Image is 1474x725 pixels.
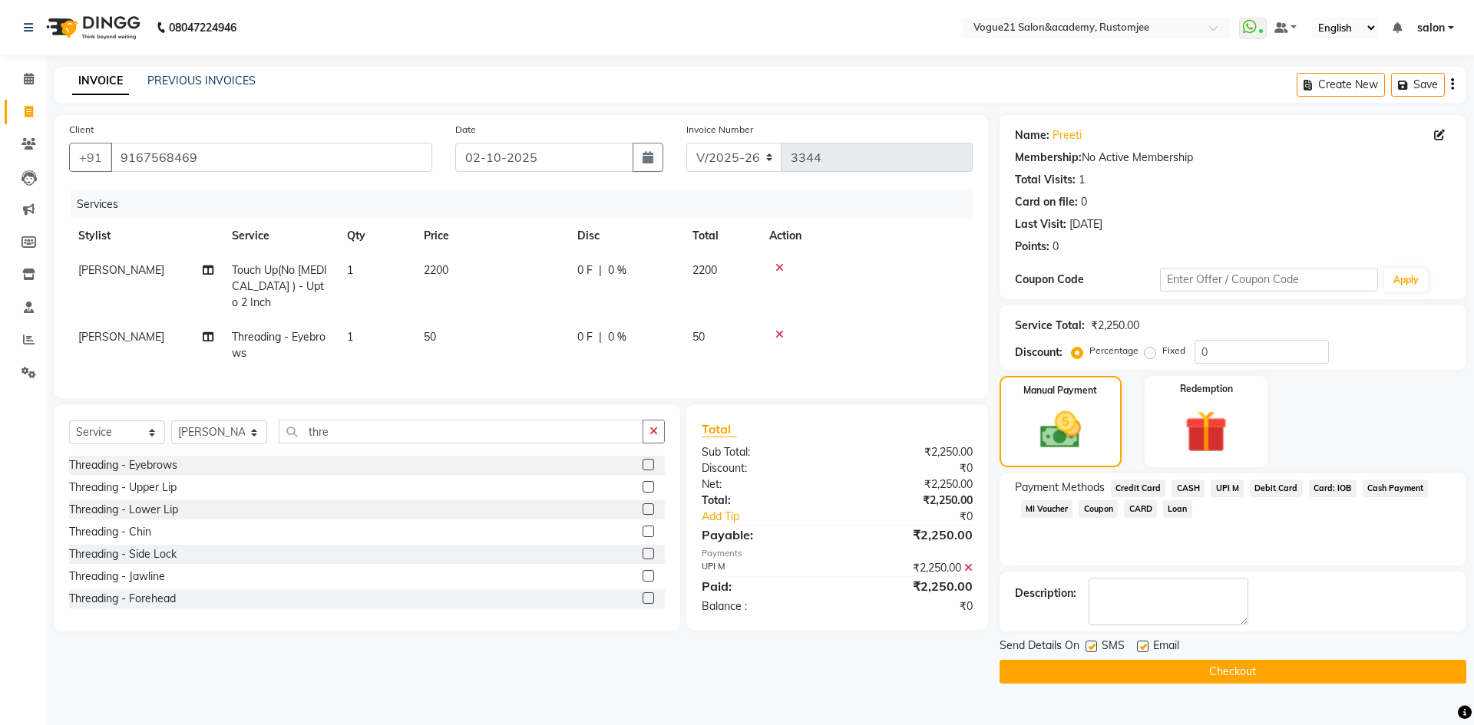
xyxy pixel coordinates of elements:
button: +91 [69,143,112,172]
div: ₹2,250.00 [837,493,983,509]
div: ₹2,250.00 [837,476,983,493]
a: Add Tip [690,509,861,525]
div: Threading - Forehead [69,591,176,607]
div: Threading - Lower Lip [69,502,178,518]
div: 1 [1079,172,1085,188]
span: Debit Card [1250,479,1303,497]
div: 0 [1053,239,1059,255]
span: Card: IOB [1309,479,1357,497]
span: Cash Payment [1363,479,1429,497]
div: Last Visit: [1015,216,1066,232]
span: 0 % [608,262,626,278]
a: PREVIOUS INVOICES [147,74,256,87]
div: UPI M [690,560,837,576]
span: [PERSON_NAME] [78,330,164,344]
button: Checkout [1000,660,1466,684]
div: Payable: [690,526,837,544]
div: ₹2,250.00 [837,560,983,576]
span: UPI M [1211,479,1244,497]
div: Sub Total: [690,444,837,460]
div: Net: [690,476,837,493]
input: Enter Offer / Coupon Code [1160,268,1378,292]
div: Total: [690,493,837,509]
div: Card on file: [1015,194,1078,210]
div: Discount: [1015,344,1063,361]
span: [PERSON_NAME] [78,263,164,277]
span: Payment Methods [1015,479,1105,496]
div: Services [71,190,984,219]
div: Threading - Upper Lip [69,479,177,496]
span: Total [702,421,737,437]
img: _gift.svg [1172,405,1241,458]
span: | [599,262,602,278]
span: salon [1417,20,1445,36]
span: 0 % [608,329,626,345]
th: Action [760,219,973,253]
label: Percentage [1089,344,1139,358]
span: 2200 [424,263,448,277]
input: Search by Name/Mobile/Email/Code [111,143,432,172]
div: Threading - Side Lock [69,546,177,562]
div: Threading - Eyebrows [69,457,177,473]
th: Total [683,219,760,253]
span: 50 [692,330,705,344]
img: logo [39,6,144,49]
span: MI Voucher [1021,500,1073,518]
div: Coupon Code [1015,272,1160,288]
div: ₹0 [861,509,983,525]
th: Price [415,219,568,253]
div: ₹2,250.00 [1091,318,1139,334]
div: No Active Membership [1015,150,1451,166]
div: ₹0 [837,598,983,615]
span: | [599,329,602,345]
div: Membership: [1015,150,1082,166]
label: Date [455,123,476,137]
div: ₹2,250.00 [837,444,983,460]
button: Create New [1297,73,1385,97]
a: Preeti [1053,127,1082,143]
th: Service [223,219,338,253]
label: Invoice Number [686,123,753,137]
span: Threading - Eyebrows [232,330,326,360]
span: 0 F [577,262,593,278]
th: Disc [568,219,683,253]
div: Total Visits: [1015,172,1076,188]
span: Touch Up(No [MEDICAL_DATA] ) - Upto 2 Inch [232,263,327,309]
span: Email [1153,638,1179,657]
button: Apply [1384,269,1428,292]
div: ₹0 [837,460,983,476]
span: 2200 [692,263,717,277]
div: 0 [1081,194,1087,210]
label: Manual Payment [1023,384,1097,397]
span: Coupon [1079,500,1118,518]
div: Discount: [690,460,837,476]
div: Name: [1015,127,1049,143]
div: ₹2,250.00 [837,526,983,544]
div: Points: [1015,239,1049,255]
div: Threading - Jawline [69,568,165,585]
span: 1 [347,330,353,344]
div: Payments [702,547,973,560]
span: 50 [424,330,436,344]
span: 1 [347,263,353,277]
span: Send Details On [1000,638,1079,657]
div: Description: [1015,585,1076,601]
th: Qty [338,219,415,253]
span: Credit Card [1111,479,1166,497]
div: Paid: [690,577,837,595]
label: Redemption [1180,382,1233,396]
button: Save [1391,73,1445,97]
span: CARD [1124,500,1157,518]
span: Loan [1163,500,1192,518]
label: Fixed [1162,344,1185,358]
div: ₹2,250.00 [837,577,983,595]
div: [DATE] [1069,216,1102,232]
img: _cash.svg [1027,407,1094,453]
a: INVOICE [72,68,129,95]
input: Search or Scan [279,420,643,443]
div: Threading - Chin [69,524,151,540]
span: 0 F [577,329,593,345]
span: SMS [1102,638,1125,657]
div: Balance : [690,598,837,615]
label: Client [69,123,94,137]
